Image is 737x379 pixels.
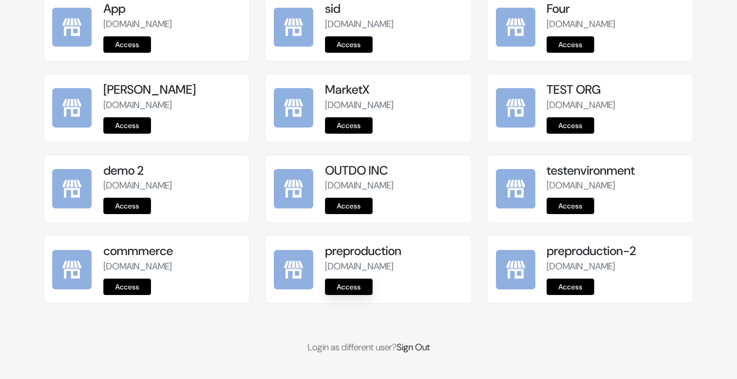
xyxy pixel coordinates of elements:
[496,88,535,128] img: TEST ORG
[325,36,373,53] a: Access
[547,244,684,259] h5: preproduction-2
[325,2,463,16] h5: sid
[44,341,693,354] p: Login as different user?
[103,260,241,273] p: [DOMAIN_NAME]
[496,8,535,47] img: Four
[547,17,684,31] p: [DOMAIN_NAME]
[274,250,313,289] img: preproduction
[397,341,430,353] a: Sign Out
[496,169,535,208] img: testenvironment
[325,82,463,97] h5: MarketX
[547,179,684,193] p: [DOMAIN_NAME]
[274,169,313,208] img: OUTDO INC
[103,279,151,295] a: Access
[547,198,594,214] a: Access
[103,2,241,16] h5: App
[52,8,92,47] img: App
[325,117,373,134] a: Access
[103,163,241,178] h5: demo 2
[274,8,313,47] img: sid
[325,260,463,273] p: [DOMAIN_NAME]
[547,2,684,16] h5: Four
[52,250,92,289] img: commmerce
[325,179,463,193] p: [DOMAIN_NAME]
[52,88,92,128] img: kamal Da
[325,244,463,259] h5: preproduction
[547,163,684,178] h5: testenvironment
[103,82,241,97] h5: [PERSON_NAME]
[103,179,241,193] p: [DOMAIN_NAME]
[52,169,92,208] img: demo 2
[547,117,594,134] a: Access
[103,36,151,53] a: Access
[325,98,463,112] p: [DOMAIN_NAME]
[325,17,463,31] p: [DOMAIN_NAME]
[547,98,684,112] p: [DOMAIN_NAME]
[547,260,684,273] p: [DOMAIN_NAME]
[547,279,594,295] a: Access
[547,36,594,53] a: Access
[325,198,373,214] a: Access
[325,163,463,178] h5: OUTDO INC
[103,98,241,112] p: [DOMAIN_NAME]
[325,279,373,295] a: Access
[103,117,151,134] a: Access
[547,82,684,97] h5: TEST ORG
[103,198,151,214] a: Access
[274,88,313,128] img: MarketX
[496,250,535,289] img: preproduction-2
[103,17,241,31] p: [DOMAIN_NAME]
[103,244,241,259] h5: commmerce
